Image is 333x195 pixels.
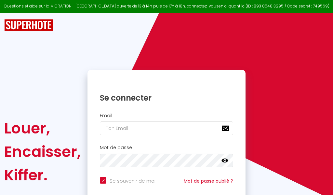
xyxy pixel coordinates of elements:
a: Mot de passe oublié ? [184,178,233,184]
div: Kiffer. [4,163,81,187]
a: en cliquant ici [219,3,246,9]
h2: Email [100,113,233,118]
div: Louer, [4,117,81,140]
input: Ton Email [100,121,233,135]
img: SuperHote logo [4,19,53,31]
div: Encaisser, [4,140,81,163]
h2: Mot de passe [100,145,233,150]
h1: Se connecter [100,93,233,103]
